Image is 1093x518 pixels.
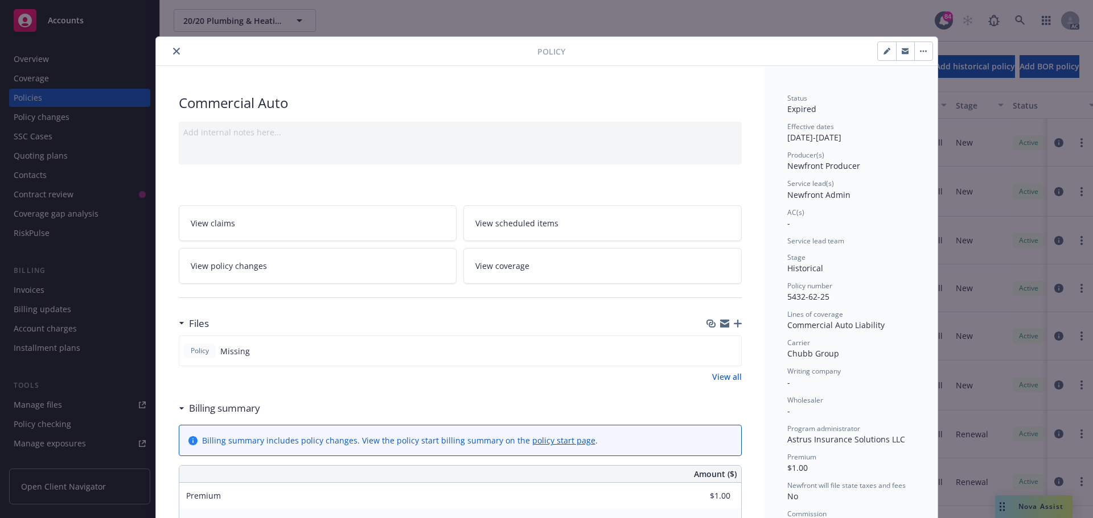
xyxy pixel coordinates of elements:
span: Chubb Group [787,348,839,359]
span: Newfront Admin [787,189,850,200]
span: View policy changes [191,260,267,272]
span: Service lead team [787,236,844,246]
span: Policy number [787,281,832,291]
span: Stage [787,252,806,262]
span: Newfront Producer [787,160,860,171]
span: 5432-62-25 [787,291,829,302]
a: View claims [179,205,457,241]
span: Policy [188,346,211,356]
span: Service lead(s) [787,179,834,188]
span: - [787,218,790,229]
div: [DATE] - [DATE] [787,122,915,143]
span: Wholesaler [787,395,823,405]
span: Astrus Insurance Solutions LLC [787,434,905,445]
a: View coverage [463,248,742,284]
span: $1.00 [787,462,808,473]
h3: Files [189,316,209,331]
span: Premium [186,490,221,501]
span: Historical [787,263,823,273]
span: Missing [220,345,250,357]
a: View all [712,371,742,383]
span: Program administrator [787,424,860,433]
div: Commercial Auto [179,93,742,113]
span: AC(s) [787,208,804,217]
span: - [787,405,790,416]
span: View scheduled items [475,217,558,229]
div: Add internal notes here... [183,126,737,138]
span: Expired [787,103,816,114]
span: Lines of coverage [787,309,843,319]
span: View claims [191,217,235,229]
a: View scheduled items [463,205,742,241]
a: View policy changes [179,248,457,284]
span: Newfront will file state taxes and fees [787,480,906,490]
div: Commercial Auto Liability [787,319,915,331]
span: View coverage [475,260,529,272]
span: Producer(s) [787,150,824,160]
span: Status [787,93,807,103]
span: Policy [537,45,565,57]
div: Files [179,316,209,331]
span: No [787,491,798,502]
h3: Billing summary [189,401,260,416]
span: Premium [787,452,816,462]
span: Amount ($) [694,468,737,480]
button: close [170,44,183,58]
input: 0.00 [663,487,737,504]
div: Billing summary [179,401,260,416]
span: Carrier [787,338,810,347]
div: Billing summary includes policy changes. View the policy start billing summary on the . [202,434,598,446]
span: Writing company [787,366,841,376]
a: policy start page [532,435,595,446]
span: - [787,377,790,388]
span: Effective dates [787,122,834,131]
